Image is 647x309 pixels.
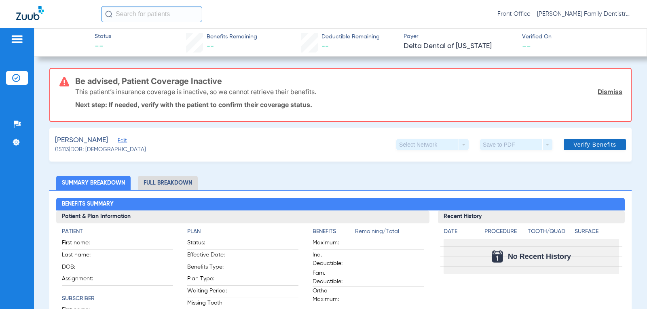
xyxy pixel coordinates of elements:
img: Zuub Logo [16,6,44,20]
span: Payer [404,32,515,41]
span: Assignment: [62,275,101,286]
p: This patient’s insurance coverage is inactive, so we cannot retrieve their benefits. [75,88,316,96]
h3: Patient & Plan Information [56,210,429,223]
h4: Surface [575,227,619,236]
span: -- [207,43,214,50]
span: Last name: [62,251,101,262]
h4: Tooth/Quad [528,227,572,236]
h4: Subscriber [62,294,173,303]
h4: Plan [187,227,298,236]
span: Waiting Period: [187,287,227,298]
span: -- [522,42,531,50]
h3: Be advised, Patient Coverage Inactive [75,77,622,85]
span: No Recent History [508,252,571,261]
span: Deductible Remaining [321,33,380,41]
span: Ind. Deductible: [313,251,352,268]
span: Ortho Maximum: [313,287,352,304]
input: Search for patients [101,6,202,22]
app-breakdown-title: Tooth/Quad [528,227,572,239]
img: Calendar [492,250,503,263]
span: Benefits Remaining [207,33,257,41]
span: Maximum: [313,239,352,250]
span: DOB: [62,263,101,274]
span: Remaining/Total [355,227,424,239]
span: Verify Benefits [573,141,616,148]
span: [PERSON_NAME] [55,135,108,145]
app-breakdown-title: Date [444,227,478,239]
span: Front Office - [PERSON_NAME] Family Dentistry [497,10,631,18]
span: (15113) DOB: [DEMOGRAPHIC_DATA] [55,145,146,154]
span: Fam. Deductible: [313,269,352,286]
img: error-icon [59,77,69,86]
iframe: Chat Widget [607,270,647,309]
span: Benefits Type: [187,263,227,274]
app-breakdown-title: Surface [575,227,619,239]
img: hamburger-icon [11,34,23,44]
span: -- [321,43,329,50]
app-breakdown-title: Procedure [484,227,524,239]
p: Next step: If needed, verify with the patient to confirm their coverage status. [75,101,622,109]
h4: Procedure [484,227,524,236]
h4: Patient [62,227,173,236]
app-breakdown-title: Benefits [313,227,355,239]
span: -- [95,41,111,53]
span: Edit [118,138,125,145]
span: Effective Date: [187,251,227,262]
span: Verified On [522,33,634,41]
span: Plan Type: [187,275,227,286]
span: Status [95,32,111,41]
h3: Recent History [438,210,624,223]
span: Status: [187,239,227,250]
span: First name: [62,239,101,250]
a: Dismiss [598,88,622,96]
h2: Benefits Summary [56,198,624,211]
img: Search Icon [105,11,112,18]
li: Summary Breakdown [56,176,131,190]
h4: Date [444,227,478,236]
h4: Benefits [313,227,355,236]
button: Verify Benefits [564,139,626,150]
span: Delta Dental of [US_STATE] [404,41,515,51]
li: Full Breakdown [138,176,198,190]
